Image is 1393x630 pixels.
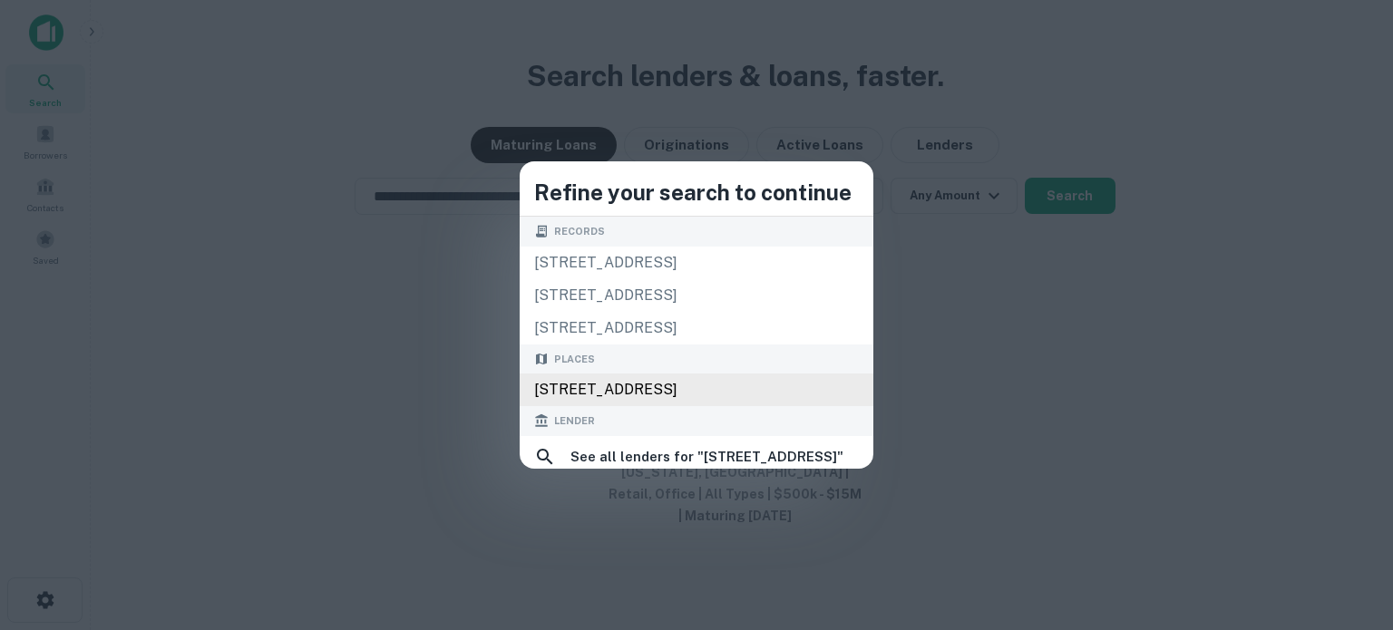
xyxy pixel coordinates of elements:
[554,352,595,367] span: Places
[554,413,595,429] span: Lender
[1302,485,1393,572] iframe: Chat Widget
[554,224,605,239] span: Records
[570,446,843,468] h6: See all lenders for " [STREET_ADDRESS] "
[520,279,873,312] div: [STREET_ADDRESS]
[520,312,873,344] div: [STREET_ADDRESS]
[520,373,873,406] div: [STREET_ADDRESS]
[520,247,873,279] div: [STREET_ADDRESS]
[534,176,859,208] h4: Refine your search to continue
